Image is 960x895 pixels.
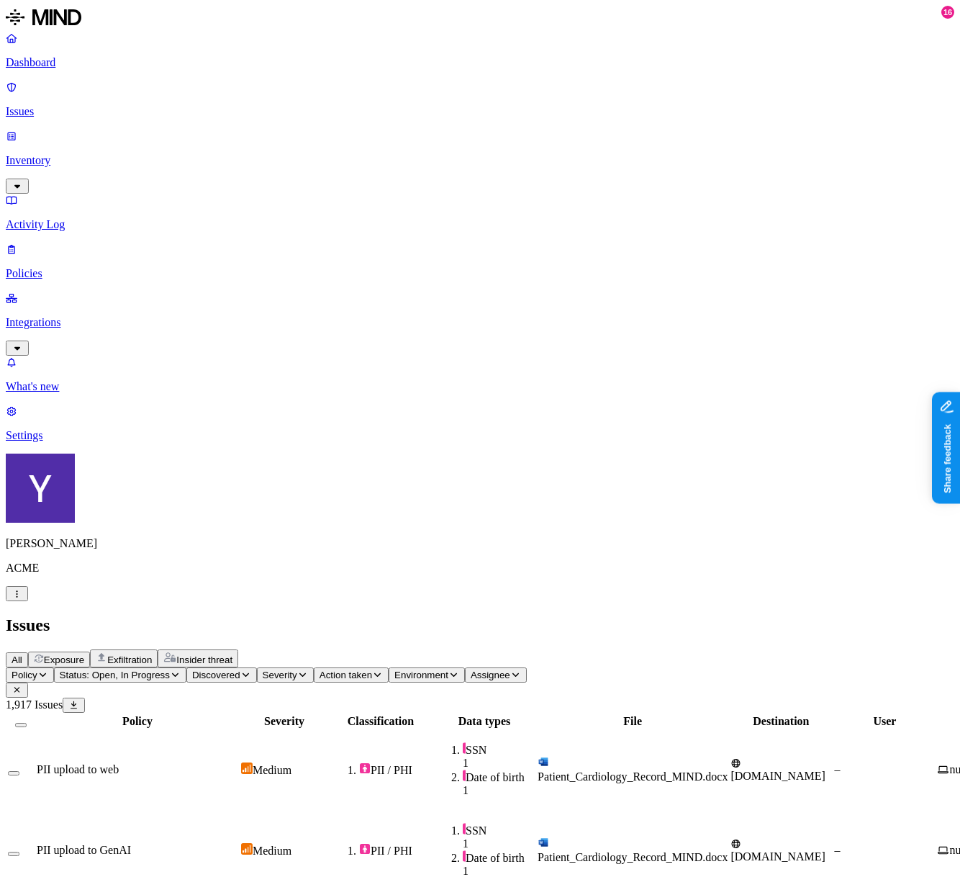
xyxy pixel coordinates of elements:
p: Activity Log [6,218,954,231]
span: Action taken [320,670,372,680]
span: Medium [253,845,291,857]
p: ACME [6,562,954,575]
span: PII upload to GenAI [37,844,131,856]
button: Select row [8,852,19,856]
p: Integrations [6,316,954,329]
span: Medium [253,764,291,776]
img: pii.svg [359,843,371,855]
span: Status: Open, In Progress [60,670,170,680]
div: Data types [434,715,535,728]
span: Policy [12,670,37,680]
span: Patient_Cardiology_Record_MIND.docx [538,851,728,863]
div: SSN [463,823,535,837]
div: PII / PHI [359,843,431,858]
span: [DOMAIN_NAME] [730,770,825,782]
span: Exfiltration [107,655,152,665]
span: [DOMAIN_NAME] [730,850,825,863]
img: microsoft-word.svg [538,756,549,768]
span: Exposure [44,655,84,665]
img: pii-line.svg [463,770,466,781]
div: PII / PHI [359,763,431,777]
img: pii-line.svg [463,742,466,754]
img: Yana Orhov [6,454,75,523]
div: Date of birth [463,850,535,865]
span: All [12,655,22,665]
div: User [834,715,935,728]
img: pii-line.svg [463,823,466,835]
a: Policies [6,243,954,280]
span: Environment [394,670,448,680]
button: Select row [8,771,19,775]
a: Inventory [6,130,954,192]
p: Issues [6,105,954,118]
a: Dashboard [6,32,954,69]
div: 1 [463,865,535,878]
a: Settings [6,405,954,442]
p: What's new [6,380,954,393]
span: 1,917 Issues [6,698,63,711]
span: Patient_Cardiology_Record_MIND.docx [538,770,728,783]
div: Severity [241,715,327,728]
div: Date of birth [463,770,535,784]
span: Assignee [471,670,510,680]
p: Dashboard [6,56,954,69]
p: Settings [6,429,954,442]
a: Issues [6,81,954,118]
span: Discovered [192,670,240,680]
img: severity-medium.svg [241,763,253,774]
div: 1 [463,784,535,797]
img: severity-medium.svg [241,843,253,855]
div: 1 [463,757,535,770]
span: – [834,844,840,856]
a: Activity Log [6,194,954,231]
img: pii-line.svg [463,850,466,862]
span: PII upload to web [37,763,119,775]
div: Classification [330,715,431,728]
span: – [834,763,840,775]
a: Integrations [6,292,954,354]
a: MIND [6,6,954,32]
div: Policy [37,715,238,728]
img: pii.svg [359,763,371,774]
img: microsoft-word.svg [538,837,549,848]
div: 1 [463,837,535,850]
h2: Issues [6,616,954,635]
div: Destination [730,715,831,728]
p: Inventory [6,154,954,167]
div: SSN [463,742,535,757]
button: Select all [15,723,27,727]
div: File [538,715,728,728]
div: 16 [941,6,954,19]
p: Policies [6,267,954,280]
span: Insider threat [176,655,232,665]
img: MIND [6,6,81,29]
span: Severity [263,670,297,680]
a: What's new [6,356,954,393]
